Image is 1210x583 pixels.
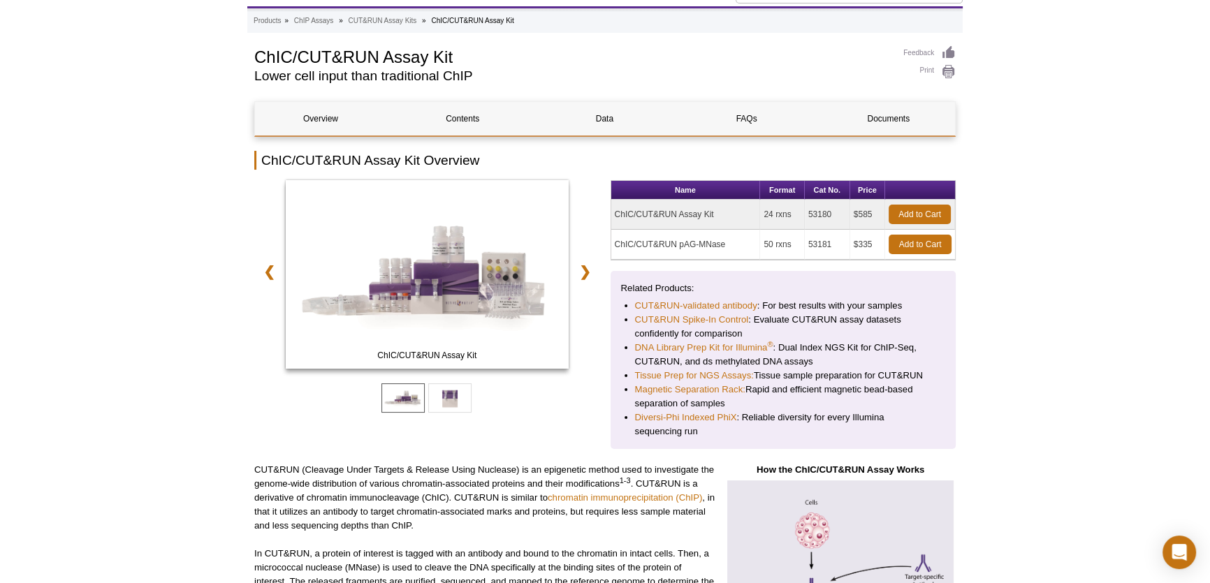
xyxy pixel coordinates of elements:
[254,256,284,288] a: ❮
[767,340,773,348] sup: ®
[254,151,956,170] h2: ChIC/CUT&RUN Assay Kit Overview
[805,230,850,260] td: 53181
[635,341,773,355] a: DNA Library Prep Kit for Illumina®
[397,102,528,135] a: Contents
[348,15,416,27] a: CUT&RUN Assay Kits
[635,369,932,383] li: Tissue sample preparation for CUT&RUN
[422,17,426,24] li: »
[620,476,631,485] sup: 1-3
[286,180,569,369] img: ChIC/CUT&RUN Assay Kit
[635,299,932,313] li: : For best results with your samples
[760,181,804,200] th: Format
[850,200,885,230] td: $585
[760,230,804,260] td: 50 rxns
[635,383,932,411] li: Rapid and efficient magnetic bead-based separation of samples
[254,45,889,66] h1: ChIC/CUT&RUN Assay Kit
[339,17,343,24] li: »
[635,369,754,383] a: Tissue Prep for NGS Assays:
[294,15,334,27] a: ChIP Assays
[254,15,281,27] a: Products
[1162,536,1196,569] div: Open Intercom Messenger
[889,235,952,254] a: Add to Cart
[621,281,946,295] p: Related Products:
[611,230,761,260] td: ChIC/CUT&RUN pAG-MNase
[850,181,885,200] th: Price
[289,348,565,362] span: ChIC/CUT&RUN Assay Kit
[760,200,804,230] td: 24 rxns
[635,411,737,425] a: Diversi-Phi Indexed PhiX
[903,64,956,80] a: Print
[286,180,569,373] a: ChIC/CUT&RUN Assay Kit
[254,463,715,533] p: CUT&RUN (Cleavage Under Targets & Release Using Nuclease) is an epigenetic method used to investi...
[284,17,289,24] li: »
[570,256,600,288] a: ❯
[539,102,670,135] a: Data
[805,200,850,230] td: 53180
[635,313,932,341] li: : Evaluate CUT&RUN assay datasets confidently for comparison
[635,411,932,438] li: : Reliable diversity for every Illumina sequencing run
[255,102,386,135] a: Overview
[611,200,761,230] td: ChIC/CUT&RUN Assay Kit
[431,17,513,24] li: ChIC/CUT&RUN Assay Kit
[850,230,885,260] td: $335
[635,313,749,327] a: CUT&RUN Spike-In Control
[611,181,761,200] th: Name
[681,102,812,135] a: FAQs
[635,299,757,313] a: CUT&RUN-validated antibody
[805,181,850,200] th: Cat No.
[635,341,932,369] li: : Dual Index NGS Kit for ChIP-Seq, CUT&RUN, and ds methylated DNA assays
[548,492,702,503] a: chromatin immunoprecipitation (ChIP)
[254,70,889,82] h2: Lower cell input than traditional ChIP
[903,45,956,61] a: Feedback
[635,383,745,397] a: Magnetic Separation Rack:
[823,102,954,135] a: Documents
[889,205,951,224] a: Add to Cart
[757,464,924,475] strong: How the ChIC/CUT&RUN Assay Works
